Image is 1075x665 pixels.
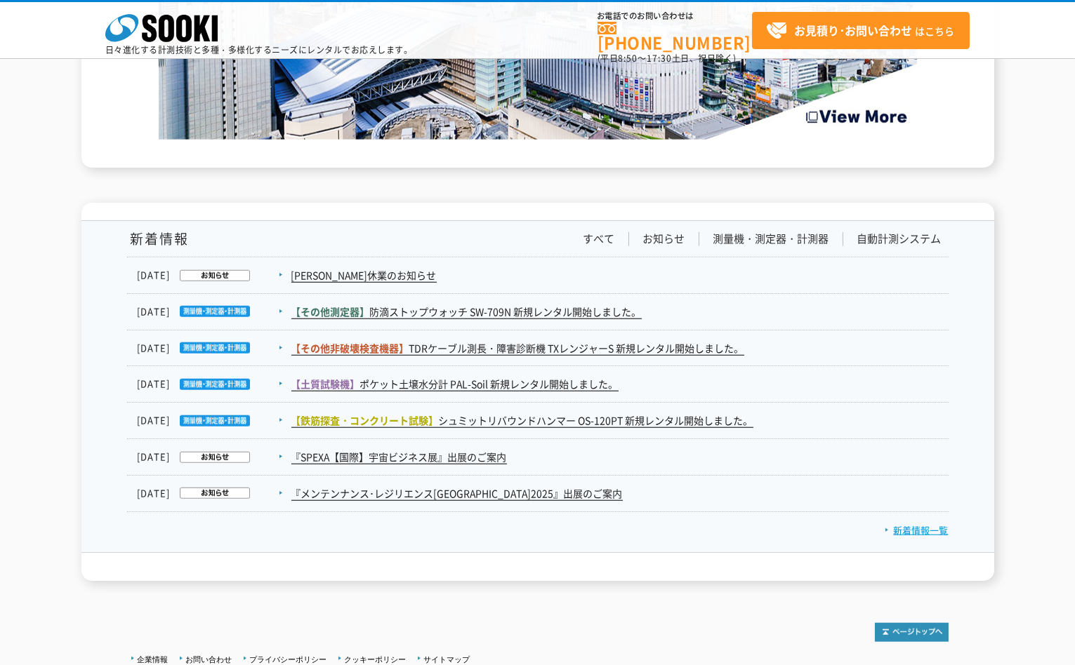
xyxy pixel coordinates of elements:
img: トップページへ [875,623,949,642]
a: 自動計測システム [857,231,942,246]
a: クッキーポリシー [345,655,407,664]
img: 測量機・測定器・計測器 [171,342,250,354]
img: 測量機・測定器・計測器 [171,415,250,426]
span: 8:50 [619,52,638,65]
a: 測量機・測定器・計測器 [713,231,829,246]
dt: [DATE] [138,486,290,501]
dt: [DATE] [138,304,290,319]
img: お知らせ [171,488,250,499]
a: [PHONE_NUMBER] [598,22,752,51]
dt: [DATE] [138,268,290,283]
span: お電話でのお問い合わせは [598,12,752,20]
a: すべて [583,231,615,246]
span: はこちら [766,20,954,41]
a: 『メンテンナンス･レジリエンス[GEOGRAPHIC_DATA]2025』出展のご案内 [291,486,623,501]
p: 日々進化する計測技術と多種・多様化するニーズにレンタルでお応えします。 [105,46,413,54]
strong: お見積り･お問い合わせ [794,22,912,39]
span: 17:30 [647,52,672,65]
span: (平日 ～ 土日、祝日除く) [598,52,737,65]
a: プライバシーポリシー [250,655,327,664]
a: お問い合わせ [186,655,232,664]
span: 【土質試験機】 [291,377,360,391]
img: 測量機・測定器・計測器 [171,379,250,390]
a: お知らせ [643,231,685,246]
img: お知らせ [171,452,250,463]
h1: 新着情報 [127,231,190,246]
a: 【その他測定器】防滴ストップウォッチ SW-709N 新規レンタル開始しました。 [291,304,642,319]
a: 【土質試験機】ポケット土壌水分計 PAL-Soil 新規レンタル開始しました。 [291,377,619,391]
dt: [DATE] [138,450,290,464]
a: 【その他非破壊検査機器】TDRケーブル測長・障害診断機 TXレンジャーS 新規レンタル開始しました。 [291,341,744,356]
a: 新着情報一覧 [885,523,949,537]
a: 企業情報 [138,655,169,664]
span: 【その他非破壊検査機器】 [291,341,409,355]
img: お知らせ [171,270,250,281]
dt: [DATE] [138,341,290,356]
a: 【鉄筋探査・コンクリート試験】シュミットリバウンドハンマー OS-120PT 新規レンタル開始しました。 [291,413,753,428]
dt: [DATE] [138,377,290,391]
span: 【鉄筋探査・コンクリート試験】 [291,413,439,427]
a: 『SPEXA【国際】宇宙ビジネス展』出展のご案内 [291,450,507,464]
dt: [DATE] [138,413,290,428]
a: サイトマップ [424,655,470,664]
a: Create the Future [159,125,917,138]
img: 測量機・測定器・計測器 [171,306,250,317]
a: [PERSON_NAME]休業のお知らせ [291,268,437,283]
a: お見積り･お問い合わせはこちら [752,12,970,49]
span: 【その他測定器】 [291,304,370,318]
